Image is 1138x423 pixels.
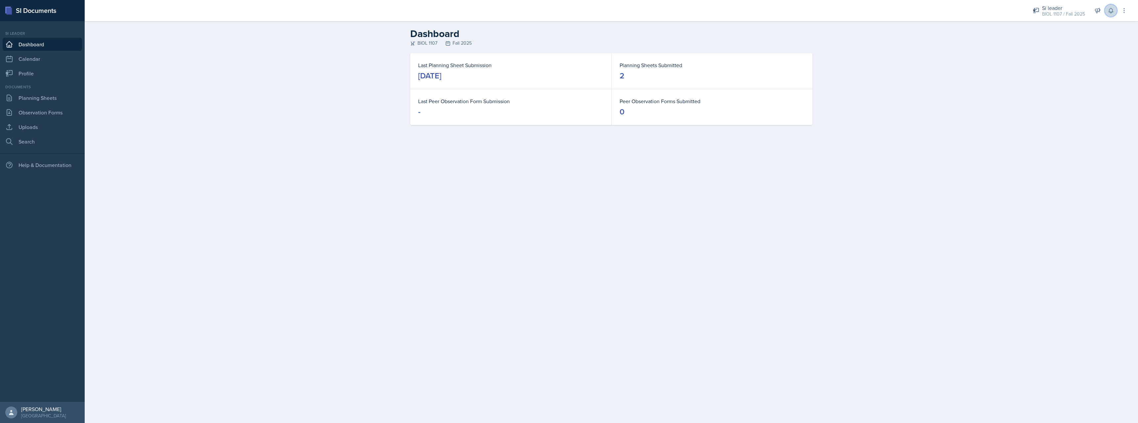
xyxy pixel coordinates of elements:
[620,106,625,117] div: 0
[620,97,805,105] dt: Peer Observation Forms Submitted
[410,40,812,47] div: BIOL 1107 Fall 2025
[3,84,82,90] div: Documents
[620,61,805,69] dt: Planning Sheets Submitted
[21,412,66,419] div: [GEOGRAPHIC_DATA]
[3,135,82,148] a: Search
[3,30,82,36] div: Si leader
[3,38,82,51] a: Dashboard
[410,28,812,40] h2: Dashboard
[1042,11,1085,18] div: BIOL 1107 / Fall 2025
[418,97,603,105] dt: Last Peer Observation Form Submission
[418,106,420,117] div: -
[21,406,66,412] div: [PERSON_NAME]
[1042,4,1085,12] div: Si leader
[620,70,624,81] div: 2
[3,52,82,65] a: Calendar
[3,106,82,119] a: Observation Forms
[3,91,82,105] a: Planning Sheets
[418,70,441,81] div: [DATE]
[418,61,603,69] dt: Last Planning Sheet Submission
[3,120,82,134] a: Uploads
[3,158,82,172] div: Help & Documentation
[3,67,82,80] a: Profile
